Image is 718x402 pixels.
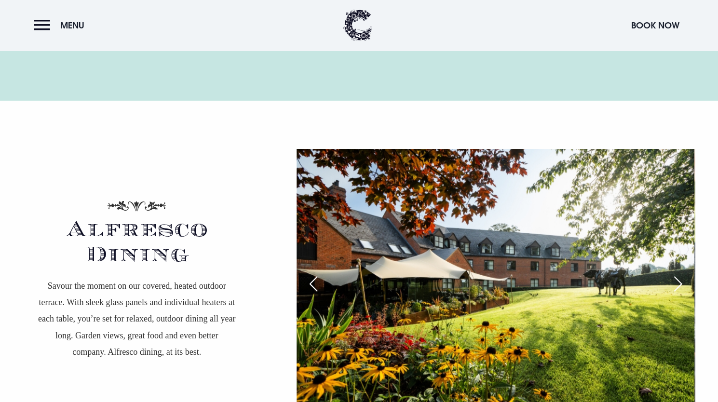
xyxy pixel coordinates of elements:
[301,273,325,295] div: Previous slide
[38,278,236,360] p: Savour the moment on our covered, heated outdoor terrace. With sleek glass panels and individual ...
[343,10,372,41] img: Clandeboye Lodge
[60,20,84,31] span: Menu
[666,273,690,295] div: Next slide
[626,15,684,36] button: Book Now
[24,225,250,268] h2: Alfresco Dining
[34,15,89,36] button: Menu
